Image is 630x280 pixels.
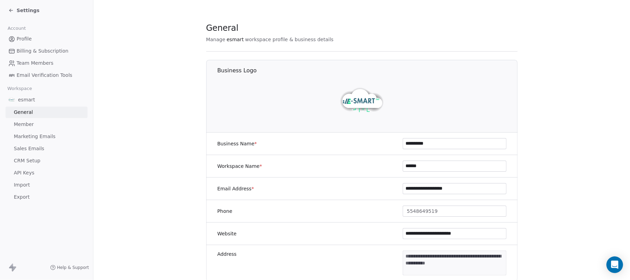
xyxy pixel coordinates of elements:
label: Address [217,251,237,258]
span: esmart [227,36,244,43]
h1: Business Logo [217,67,518,74]
label: Phone [217,208,232,215]
span: Profile [17,35,32,43]
span: API Keys [14,169,34,177]
label: Website [217,230,237,237]
a: Settings [8,7,39,14]
a: Help & Support [50,265,89,270]
a: API Keys [6,167,88,179]
a: Marketing Emails [6,131,88,142]
span: Help & Support [57,265,89,270]
a: Team Members [6,57,88,69]
span: Workspace [4,83,35,94]
a: Sales Emails [6,143,88,154]
span: Billing & Subscription [17,47,69,55]
span: General [206,23,239,33]
span: CRM Setup [14,157,40,164]
span: Settings [17,7,39,14]
span: Marketing Emails [14,133,55,140]
span: Account [4,23,29,34]
span: 5548649519 [407,208,438,215]
span: Import [14,181,30,189]
span: Manage [206,36,226,43]
a: Profile [6,33,88,45]
img: -.png [340,79,384,123]
span: Sales Emails [14,145,44,152]
span: Team Members [17,60,53,67]
a: CRM Setup [6,155,88,166]
span: Member [14,121,34,128]
img: -.png [8,96,15,103]
a: Export [6,191,88,203]
a: Email Verification Tools [6,70,88,81]
label: Workspace Name [217,163,262,170]
a: Billing & Subscription [6,45,88,57]
a: Member [6,119,88,130]
span: Email Verification Tools [17,72,72,79]
a: General [6,107,88,118]
span: esmart [18,96,35,103]
span: workspace profile & business details [245,36,334,43]
label: Business Name [217,140,257,147]
span: Export [14,193,30,201]
span: General [14,109,33,116]
div: Open Intercom Messenger [606,256,623,273]
button: 5548649519 [403,206,506,217]
a: Import [6,179,88,191]
label: Email Address [217,185,254,192]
